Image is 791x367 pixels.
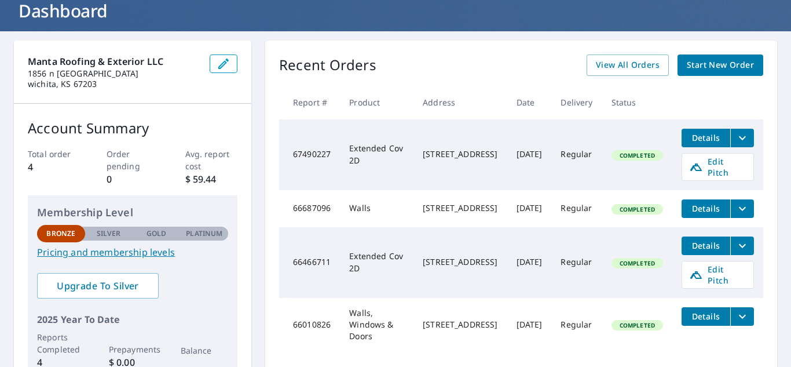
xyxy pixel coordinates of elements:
p: Order pending [107,148,159,172]
td: [DATE] [507,227,552,298]
p: Balance [181,344,229,357]
td: Walls, Windows & Doors [340,298,413,351]
p: $ 59.44 [185,172,238,186]
p: Membership Level [37,205,228,220]
button: filesDropdownBtn-67490227 [730,129,754,147]
span: Completed [613,151,662,159]
div: [STREET_ADDRESS] [423,319,497,330]
span: Details [689,311,723,322]
p: Total order [28,148,80,160]
button: filesDropdownBtn-66687096 [730,199,754,218]
span: Completed [613,259,662,267]
td: 67490227 [279,119,340,190]
span: Details [689,203,723,214]
td: Regular [551,227,602,298]
p: 0 [107,172,159,186]
p: Avg. report cost [185,148,238,172]
td: 66687096 [279,190,340,227]
p: 1856 n [GEOGRAPHIC_DATA] [28,68,200,79]
span: View All Orders [596,58,660,72]
th: Delivery [551,85,602,119]
td: Extended Cov 2D [340,119,413,190]
button: filesDropdownBtn-66466711 [730,237,754,255]
div: [STREET_ADDRESS] [423,148,497,160]
td: [DATE] [507,119,552,190]
td: 66466711 [279,227,340,298]
span: Details [689,240,723,251]
span: Edit Pitch [689,264,746,286]
button: detailsBtn-66010826 [682,307,730,326]
td: Regular [551,119,602,190]
p: 4 [28,160,80,174]
button: detailsBtn-66687096 [682,199,730,218]
span: Upgrade To Silver [46,279,149,292]
th: Report # [279,85,340,119]
span: Completed [613,321,662,329]
button: detailsBtn-67490227 [682,129,730,147]
span: Start New Order [687,58,754,72]
td: 66010826 [279,298,340,351]
th: Status [602,85,672,119]
td: [DATE] [507,298,552,351]
th: Address [413,85,507,119]
span: Edit Pitch [689,156,746,178]
div: [STREET_ADDRESS] [423,202,497,214]
p: Reports Completed [37,331,85,355]
p: Recent Orders [279,54,376,76]
a: Upgrade To Silver [37,273,159,299]
a: Pricing and membership levels [37,245,228,259]
span: Details [689,132,723,143]
button: detailsBtn-66466711 [682,237,730,255]
td: Walls [340,190,413,227]
p: Account Summary [28,118,237,139]
a: View All Orders [587,54,669,76]
a: Edit Pitch [682,153,754,181]
p: Manta Roofing & Exterior LLC [28,54,200,68]
a: Start New Order [678,54,763,76]
p: Silver [97,228,121,239]
button: filesDropdownBtn-66010826 [730,307,754,326]
p: Gold [147,228,166,239]
p: Prepayments [109,343,157,355]
div: [STREET_ADDRESS] [423,256,497,268]
p: wichita, KS 67203 [28,79,200,89]
span: Completed [613,205,662,213]
th: Product [340,85,413,119]
p: Platinum [186,228,222,239]
td: Extended Cov 2D [340,227,413,298]
a: Edit Pitch [682,261,754,289]
td: Regular [551,190,602,227]
p: 2025 Year To Date [37,313,228,326]
th: Date [507,85,552,119]
td: Regular [551,298,602,351]
p: Bronze [46,228,75,239]
td: [DATE] [507,190,552,227]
